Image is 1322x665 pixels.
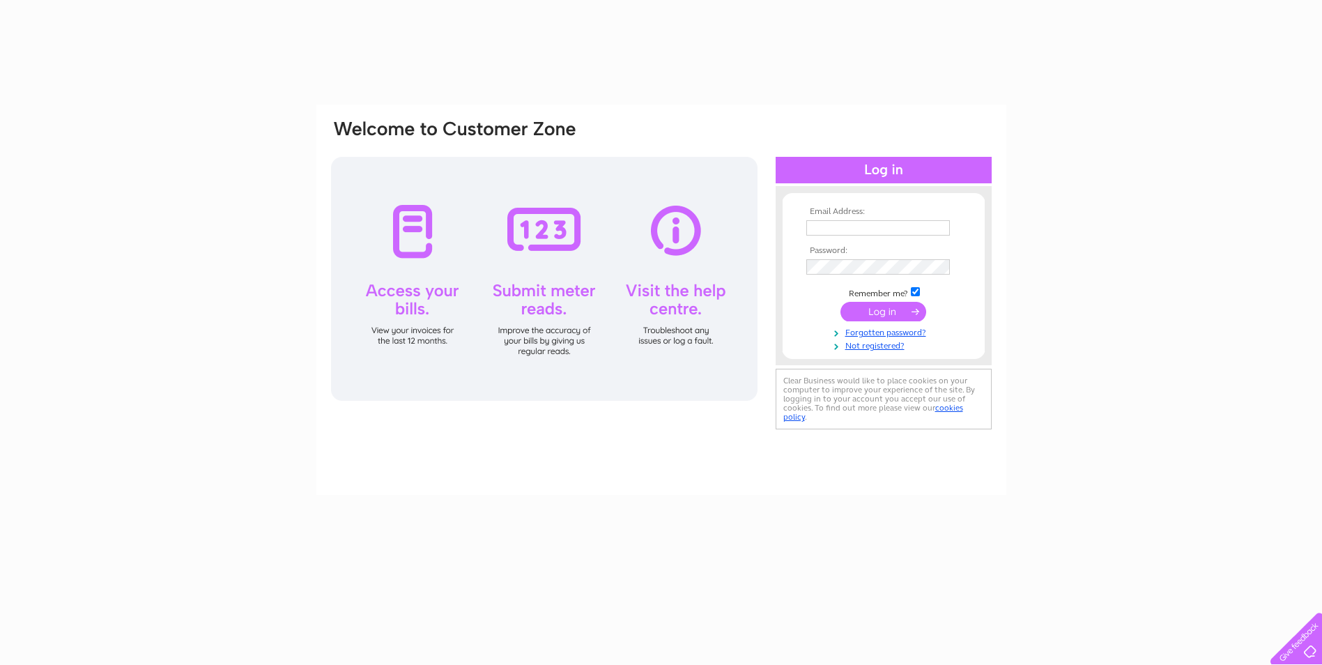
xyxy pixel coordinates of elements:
[803,246,964,256] th: Password:
[840,302,926,321] input: Submit
[806,325,964,338] a: Forgotten password?
[803,285,964,299] td: Remember me?
[776,369,992,429] div: Clear Business would like to place cookies on your computer to improve your experience of the sit...
[806,338,964,351] a: Not registered?
[803,207,964,217] th: Email Address:
[783,403,963,422] a: cookies policy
